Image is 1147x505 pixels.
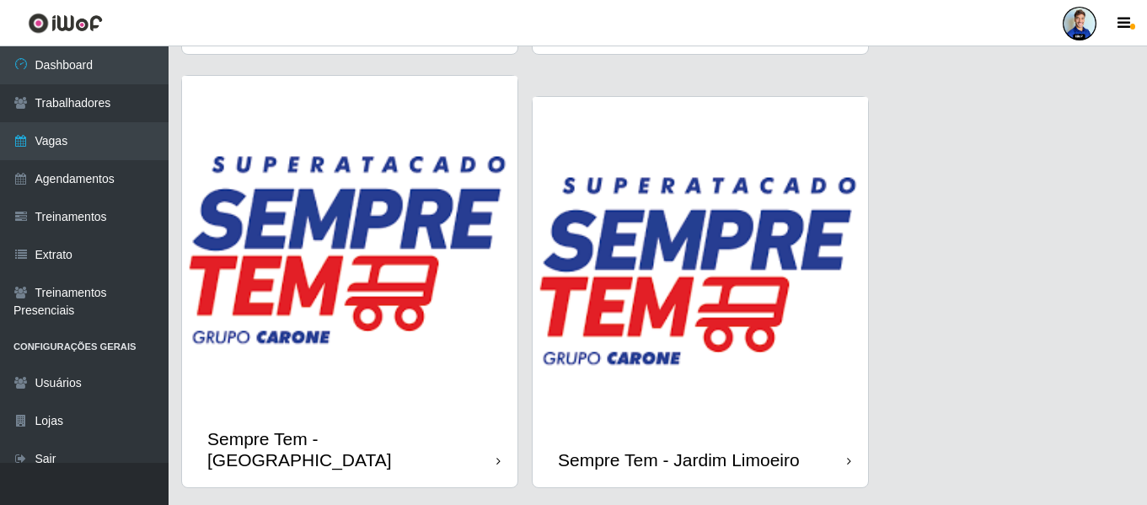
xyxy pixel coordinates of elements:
img: cardImg [533,97,868,432]
a: Sempre Tem - [GEOGRAPHIC_DATA] [182,76,517,487]
a: Sempre Tem - Jardim Limoeiro [533,97,868,487]
div: Sempre Tem - Jardim Limoeiro [558,449,800,470]
img: cardImg [182,76,517,411]
div: Sempre Tem - [GEOGRAPHIC_DATA] [207,428,496,470]
img: CoreUI Logo [28,13,103,34]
